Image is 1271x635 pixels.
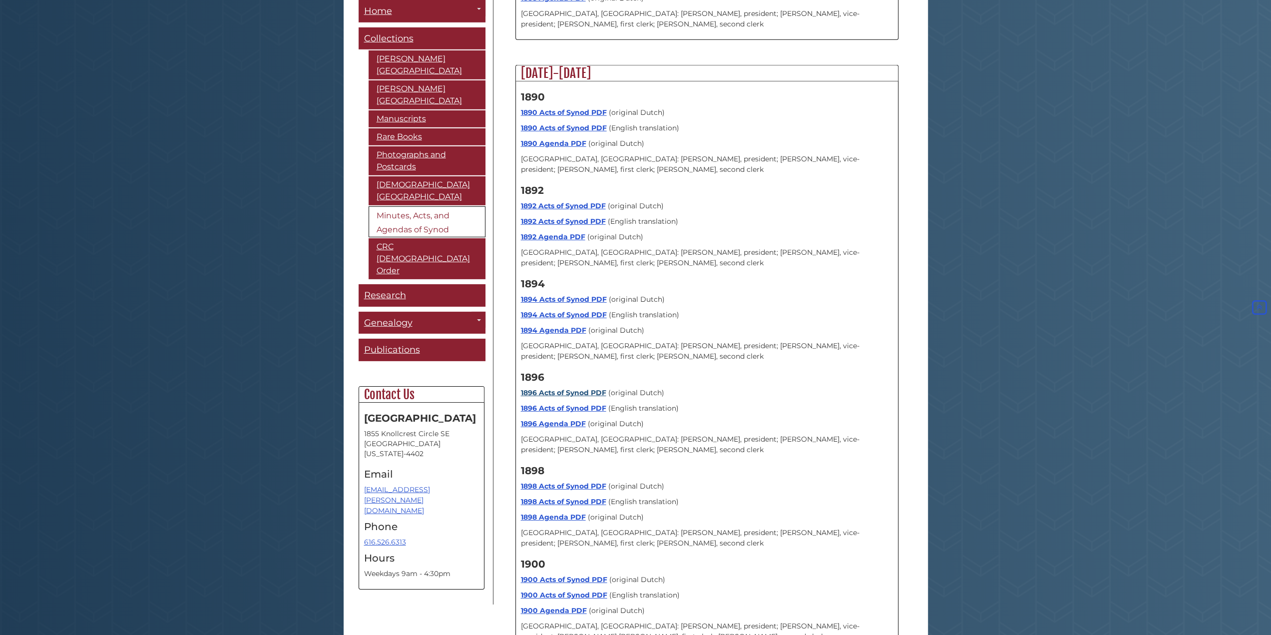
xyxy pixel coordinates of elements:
a: 1896 Agenda PDF [521,419,586,428]
a: 1890 Acts of Synod PDF [521,108,607,117]
span: Genealogy [364,317,413,328]
a: 1898 Agenda PDF [521,513,586,522]
p: (original Dutch) [521,325,893,336]
a: 1890 Agenda PDF [521,139,586,148]
h4: Hours [364,553,479,564]
p: [GEOGRAPHIC_DATA], [GEOGRAPHIC_DATA]: [PERSON_NAME], president; [PERSON_NAME], vice-president; [P... [521,434,893,455]
a: 1892 Agenda PDF [521,232,585,241]
a: 1892 Acts of Synod PDF [521,201,606,210]
p: (English translation) [521,497,893,507]
h4: Email [364,469,479,480]
span: Home [364,5,392,16]
a: Manuscripts [369,110,485,127]
a: 1894 Acts of Synod PDF [521,310,607,319]
p: [GEOGRAPHIC_DATA], [GEOGRAPHIC_DATA]: [PERSON_NAME], president; [PERSON_NAME], vice-president; [P... [521,154,893,175]
a: 1894 Acts of Synod PDF [521,295,607,304]
a: [PERSON_NAME][GEOGRAPHIC_DATA] [369,50,485,79]
p: (original Dutch) [521,201,893,211]
a: 1898 Acts of Synod PDF [521,482,606,491]
a: Research [359,284,485,307]
h4: Phone [364,521,479,532]
h2: Contact Us [359,387,484,403]
p: [GEOGRAPHIC_DATA], [GEOGRAPHIC_DATA]: [PERSON_NAME], president; [PERSON_NAME], vice-president; [P... [521,247,893,268]
a: Publications [359,339,485,361]
strong: 1898 [521,465,544,477]
a: Genealogy [359,312,485,334]
a: [DEMOGRAPHIC_DATA][GEOGRAPHIC_DATA] [369,176,485,205]
p: [GEOGRAPHIC_DATA], [GEOGRAPHIC_DATA]: [PERSON_NAME], president; [PERSON_NAME], vice-president; [P... [521,8,893,29]
p: (English translation) [521,123,893,133]
a: [PERSON_NAME][GEOGRAPHIC_DATA] [369,80,485,109]
strong: 1894 [521,278,545,290]
span: Publications [364,344,420,355]
strong: 1900 [521,558,545,570]
p: (original Dutch) [521,294,893,305]
p: (original Dutch) [521,575,893,585]
p: [GEOGRAPHIC_DATA], [GEOGRAPHIC_DATA]: [PERSON_NAME], president; [PERSON_NAME], vice-president; [P... [521,341,893,362]
span: Research [364,290,406,301]
a: CRC [DEMOGRAPHIC_DATA] Order [369,238,485,279]
p: (English translation) [521,590,893,601]
a: 1890 Acts of Synod PDF [521,123,607,132]
address: 1855 Knollcrest Circle SE [GEOGRAPHIC_DATA][US_STATE]-4402 [364,429,479,459]
h2: [DATE]-[DATE] [516,65,898,81]
strong: 1890 [521,91,545,103]
span: Collections [364,33,414,44]
a: 1898 Acts of Synod PDF [521,497,606,506]
p: (original Dutch) [521,512,893,523]
a: Back to Top [1250,303,1269,312]
a: 616.526.6313 [364,538,406,547]
a: 1900 Acts of Synod PDF [521,575,607,584]
a: Collections [359,27,485,50]
a: 1892 Acts of Synod PDF [521,217,606,226]
p: (original Dutch) [521,606,893,616]
a: Photographs and Postcards [369,146,485,175]
p: (original Dutch) [521,481,893,492]
p: (English translation) [521,310,893,320]
a: 1900 Agenda PDF [521,606,587,615]
p: (original Dutch) [521,107,893,118]
p: (original Dutch) [521,138,893,149]
a: 1896 Acts of Synod PDF [521,388,606,397]
p: (original Dutch) [521,232,893,242]
strong: 1892 [521,184,544,196]
strong: [GEOGRAPHIC_DATA] [364,412,476,424]
a: 1896 Acts of Synod PDF [521,404,606,413]
a: [EMAIL_ADDRESS][PERSON_NAME][DOMAIN_NAME] [364,485,430,515]
p: Weekdays 9am - 4:30pm [364,569,479,579]
p: (original Dutch) [521,419,893,429]
p: (English translation) [521,216,893,227]
p: [GEOGRAPHIC_DATA], [GEOGRAPHIC_DATA]: [PERSON_NAME], president; [PERSON_NAME], vice-president; [P... [521,528,893,549]
strong: 1896 [521,371,544,383]
a: Minutes, Acts, and Agendas of Synod [369,206,485,237]
a: 1894 Agenda PDF [521,326,586,335]
a: Rare Books [369,128,485,145]
p: (original Dutch) [521,388,893,398]
a: 1900 Acts of Synod PDF [521,591,607,600]
p: (English translation) [521,403,893,414]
